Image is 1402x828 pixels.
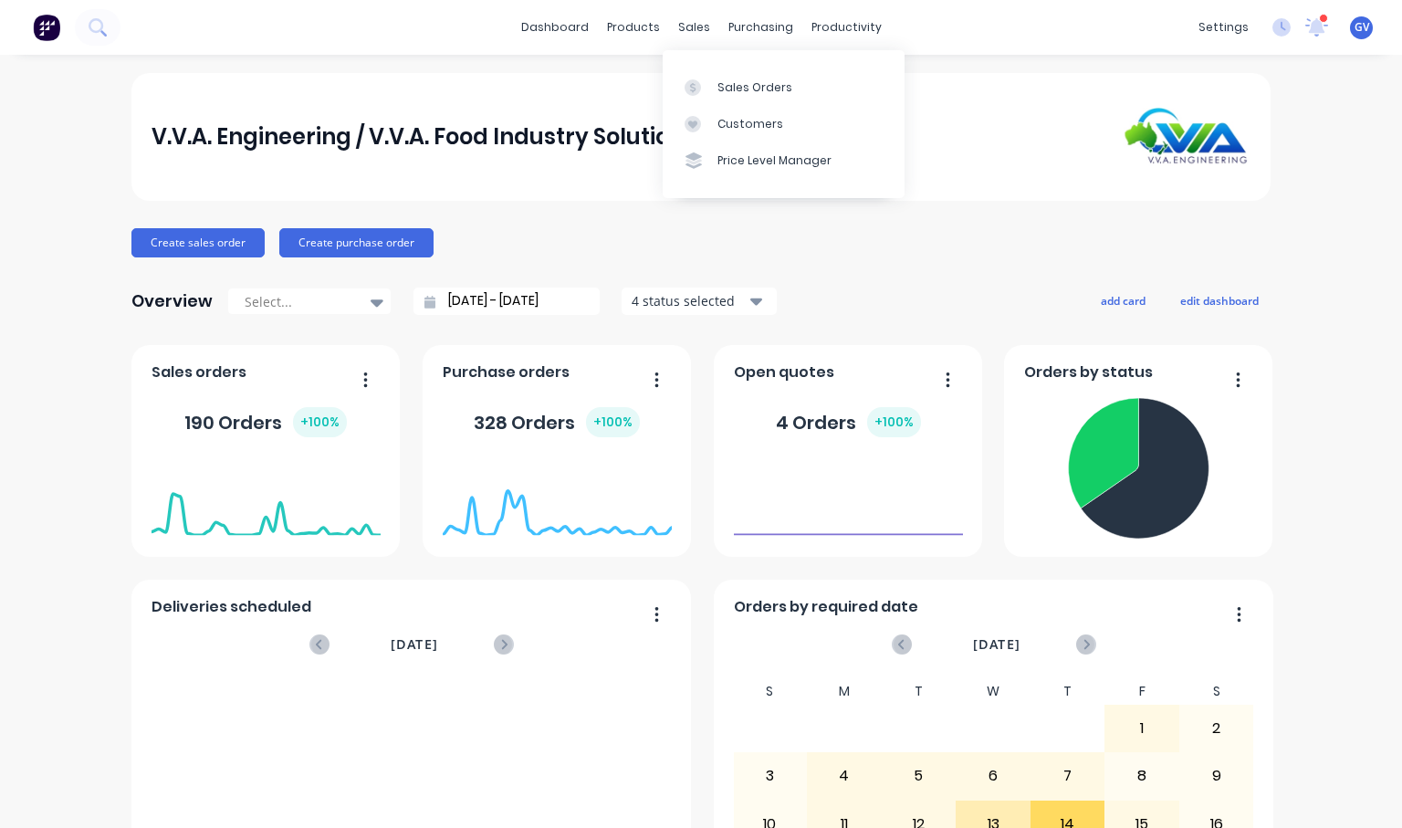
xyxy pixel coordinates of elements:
[717,79,792,96] div: Sales Orders
[1180,753,1253,799] div: 9
[184,407,347,437] div: 190 Orders
[131,228,265,257] button: Create sales order
[1031,678,1105,705] div: T
[717,152,832,169] div: Price Level Manager
[1180,706,1253,751] div: 2
[956,678,1031,705] div: W
[734,596,918,618] span: Orders by required date
[734,753,807,799] div: 3
[882,678,957,705] div: T
[33,14,60,41] img: Factory
[1168,288,1271,312] button: edit dashboard
[717,116,783,132] div: Customers
[632,291,747,310] div: 4 status selected
[1189,14,1258,41] div: settings
[1123,108,1250,165] img: V.V.A. Engineering / V.V.A. Food Industry Solutions
[1024,362,1153,383] span: Orders by status
[1105,753,1178,799] div: 8
[1179,678,1254,705] div: S
[1355,19,1369,36] span: GV
[807,678,882,705] div: M
[622,288,777,315] button: 4 status selected
[802,14,891,41] div: productivity
[1031,753,1104,799] div: 7
[391,634,438,655] span: [DATE]
[474,407,640,437] div: 328 Orders
[663,68,905,105] a: Sales Orders
[586,407,640,437] div: + 100 %
[957,753,1030,799] div: 6
[512,14,598,41] a: dashboard
[443,362,570,383] span: Purchase orders
[1089,288,1157,312] button: add card
[131,283,213,320] div: Overview
[152,362,246,383] span: Sales orders
[733,678,808,705] div: S
[152,119,696,155] div: V.V.A. Engineering / V.V.A. Food Industry Solutions
[867,407,921,437] div: + 100 %
[776,407,921,437] div: 4 Orders
[973,634,1020,655] span: [DATE]
[719,14,802,41] div: purchasing
[669,14,719,41] div: sales
[598,14,669,41] div: products
[808,753,881,799] div: 4
[152,596,311,618] span: Deliveries scheduled
[1104,678,1179,705] div: F
[734,362,834,383] span: Open quotes
[663,106,905,142] a: Customers
[663,142,905,179] a: Price Level Manager
[279,228,434,257] button: Create purchase order
[1105,706,1178,751] div: 1
[293,407,347,437] div: + 100 %
[883,753,956,799] div: 5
